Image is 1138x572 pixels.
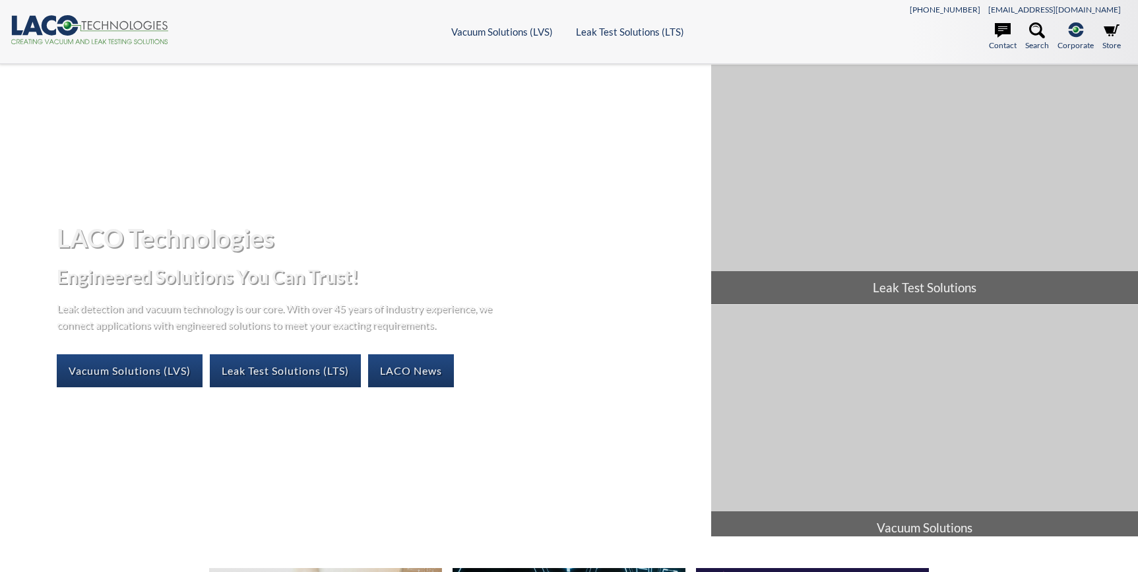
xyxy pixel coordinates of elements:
[57,354,203,387] a: Vacuum Solutions (LVS)
[1058,39,1094,51] span: Corporate
[57,300,499,333] p: Leak detection and vacuum technology is our core. With over 45 years of industry experience, we c...
[1102,22,1121,51] a: Store
[711,65,1138,304] a: Leak Test Solutions
[210,354,361,387] a: Leak Test Solutions (LTS)
[57,265,701,289] h2: Engineered Solutions You Can Trust!
[57,222,701,254] h1: LACO Technologies
[910,5,980,15] a: [PHONE_NUMBER]
[451,26,553,38] a: Vacuum Solutions (LVS)
[988,5,1121,15] a: [EMAIL_ADDRESS][DOMAIN_NAME]
[711,511,1138,544] span: Vacuum Solutions
[989,22,1017,51] a: Contact
[368,354,454,387] a: LACO News
[711,305,1138,544] a: Vacuum Solutions
[711,271,1138,304] span: Leak Test Solutions
[1025,22,1049,51] a: Search
[576,26,684,38] a: Leak Test Solutions (LTS)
